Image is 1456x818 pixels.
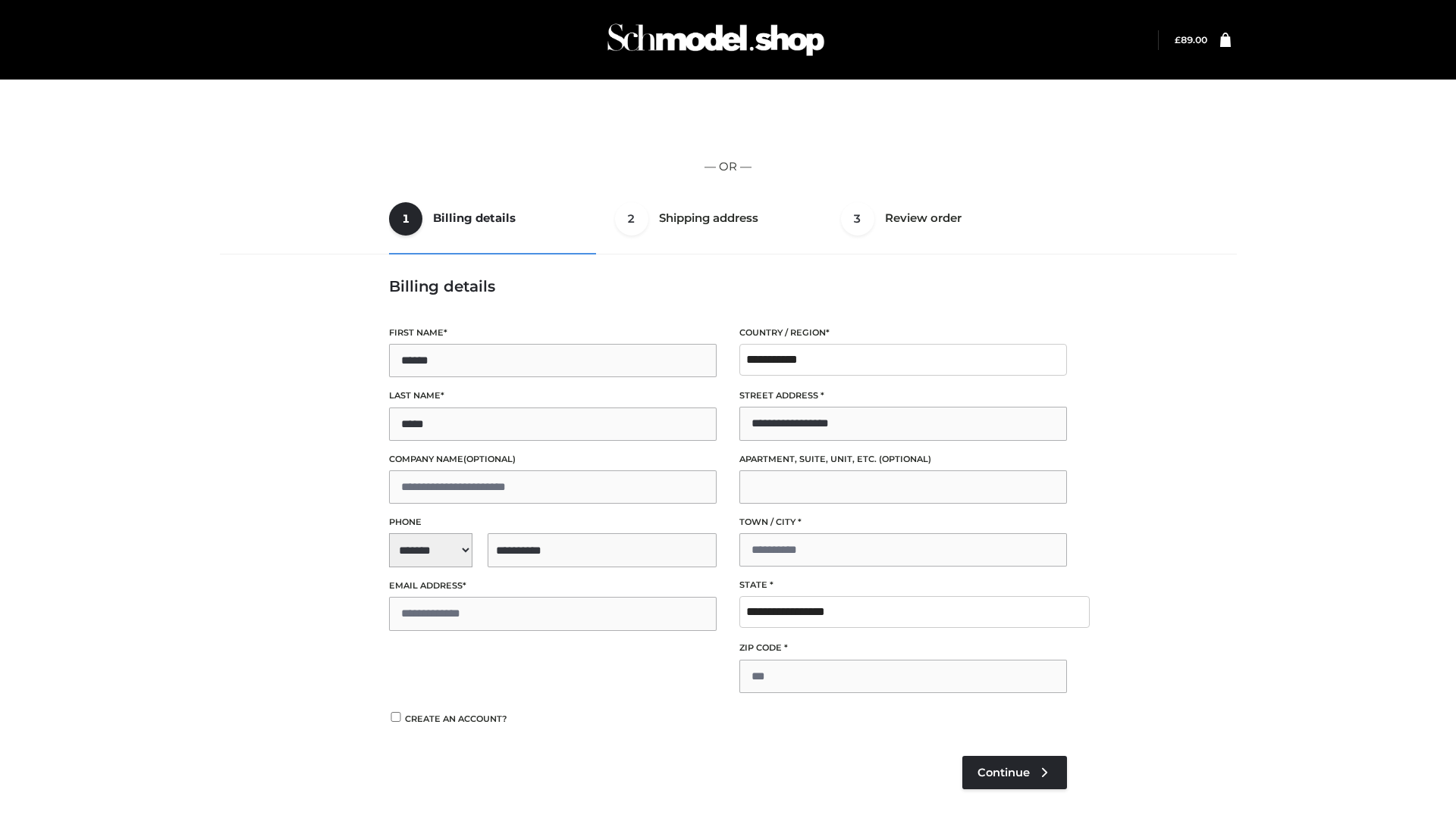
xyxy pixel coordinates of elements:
p: — OR — [225,157,1231,176]
label: Last name [389,389,717,403]
label: Company name [389,452,717,467]
label: State [739,578,1067,592]
span: Create an account? [405,713,507,724]
input: Create an account? [389,712,403,722]
label: ZIP Code [739,641,1067,655]
label: Email address [389,579,717,593]
label: First name [389,326,717,340]
label: Country / Region [739,326,1067,340]
iframe: Secure express checkout frame [222,100,1234,142]
label: Apartment, suite, unit, etc. [739,452,1067,467]
span: Continue [977,766,1030,779]
bdi: 89.00 [1175,34,1207,45]
a: £89.00 [1175,34,1207,45]
a: Continue [962,756,1067,789]
h3: Billing details [389,277,1067,295]
span: £ [1175,34,1181,45]
span: (optional) [879,454,931,464]
label: Street address [739,389,1067,403]
span: (optional) [463,454,516,464]
label: Town / City [739,515,1067,529]
img: Schmodel Admin 964 [602,10,830,70]
label: Phone [389,515,717,529]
